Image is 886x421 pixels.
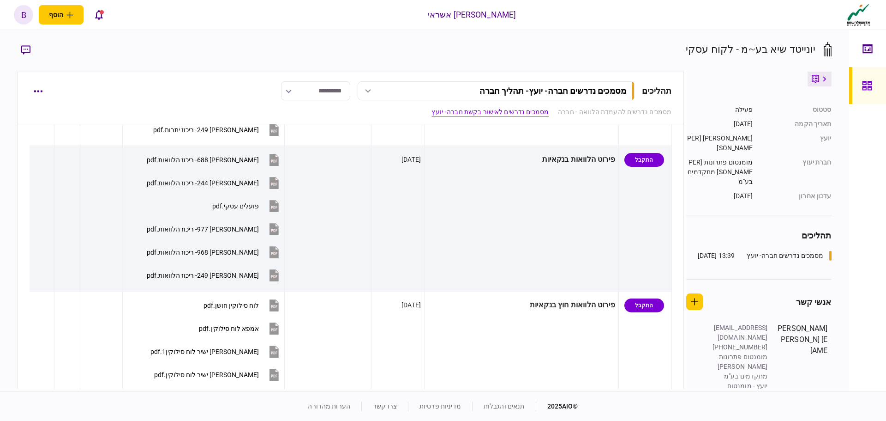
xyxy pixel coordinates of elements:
[428,149,615,170] div: פירוט הלוואות בנקאיות
[479,86,626,96] div: מסמכים נדרשים חברה- יועץ - תהליך חברה
[845,3,872,26] img: client company logo
[153,126,259,134] div: מזרחי 249- ריכוז יתרות.pdf
[428,9,516,21] div: [PERSON_NAME] אשראי
[686,229,832,242] div: תהליכים
[762,119,832,129] div: תאריך הקמה
[401,155,421,164] div: [DATE]
[147,265,281,286] button: מזרחי 249- ריכוז הלוואות.pdf
[358,81,635,100] button: מסמכים נדרשים חברה- יועץ- תהליך חברה
[686,191,753,201] div: [DATE]
[686,134,753,153] div: [PERSON_NAME] [PERSON_NAME]
[147,226,259,233] div: מזרחי 977- ריכוז הלוואות.pdf
[204,295,281,316] button: לוח סילוקין חושן.pdf
[419,403,461,410] a: מדיניות פרטיות
[708,381,768,420] div: יועץ - מומנטום פתרונות [PERSON_NAME] מתקדמים בע"מ
[147,172,281,193] button: מזרחי 244- ריכוז הלוואות.pdf
[14,5,33,24] button: b
[308,403,350,410] a: הערות מהדורה
[212,202,259,210] div: פועלים עסקי.pdf
[154,371,259,378] div: מימון ישיר לוח סילוקין.pdf
[401,300,421,310] div: [DATE]
[747,251,823,261] div: מסמכים נדרשים חברה- יועץ
[686,119,753,129] div: [DATE]
[558,107,671,117] a: מסמכים נדרשים להעמדת הלוואה - חברה
[89,5,108,24] button: פתח רשימת התראות
[686,158,753,187] div: מומנטום פתרונות [PERSON_NAME] מתקדמים בע"מ
[150,341,281,362] button: מימון ישיר לוח סילוקין1.pdf
[373,403,397,410] a: צרו קשר
[147,249,259,256] div: מזרחי 968- ריכוז הלוואות.pdf
[686,42,816,57] div: יונייטד שיא בע~מ - לקוח עסקי
[762,158,832,187] div: חברת יעוץ
[484,403,525,410] a: תנאים והגבלות
[624,299,664,312] div: התקבל
[762,134,832,153] div: יועץ
[762,105,832,115] div: סטטוס
[698,251,832,261] a: מסמכים נדרשים חברה- יועץ13:39 [DATE]
[147,156,259,164] div: מזרחי 688- ריכוז הלוואות.pdf
[698,251,735,261] div: 13:39 [DATE]
[147,219,281,239] button: מזרחי 977- ריכוז הלוואות.pdf
[686,105,753,115] div: פעילה
[199,318,281,339] button: אמפא לוח סילוקין.pdf
[796,296,832,308] div: אנשי קשר
[147,272,259,279] div: מזרחי 249- ריכוז הלוואות.pdf
[204,302,259,309] div: לוח סילוקין חושן.pdf
[708,352,768,381] div: מומנטום פתרונות [PERSON_NAME] מתקדמים בע"מ
[199,325,259,332] div: אמפא לוח סילוקין.pdf
[642,85,672,97] div: תהליכים
[777,323,828,420] div: [PERSON_NAME] [PERSON_NAME]
[762,191,832,201] div: עדכון אחרון
[212,195,281,216] button: פועלים עסקי.pdf
[708,342,768,352] div: [PHONE_NUMBER]
[536,402,578,411] div: © 2025 AIO
[150,348,259,355] div: מימון ישיר לוח סילוקין1.pdf
[624,153,664,167] div: התקבל
[147,149,281,170] button: מזרחי 688- ריכוז הלוואות.pdf
[154,364,281,385] button: מימון ישיר לוח סילוקין.pdf
[39,5,84,24] button: פתח תפריט להוספת לקוח
[147,242,281,262] button: מזרחי 968- ריכוז הלוואות.pdf
[431,107,549,117] a: מסמכים נדרשים לאישור בקשת חברה- יועץ
[708,323,768,342] div: [EMAIL_ADDRESS][DOMAIN_NAME]
[428,295,615,316] div: פירוט הלוואות חוץ בנקאיות
[153,119,281,140] button: מזרחי 249- ריכוז יתרות.pdf
[147,179,259,187] div: מזרחי 244- ריכוז הלוואות.pdf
